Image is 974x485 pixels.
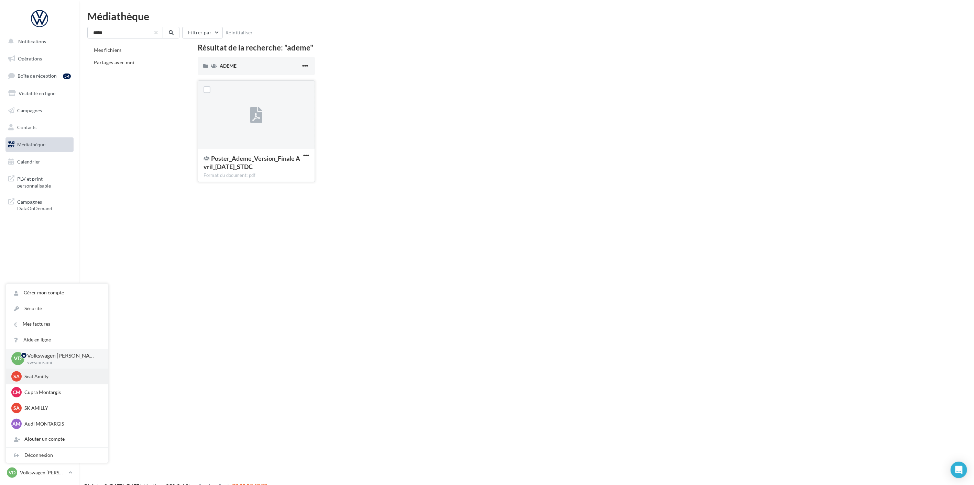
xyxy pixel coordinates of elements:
span: Visibilité en ligne [19,90,55,96]
span: Campagnes DataOnDemand [17,197,71,212]
span: Boîte de réception [18,73,57,79]
a: VD Volkswagen [PERSON_NAME] [6,466,74,479]
p: Volkswagen [PERSON_NAME] [27,352,97,360]
span: Mes fichiers [94,47,121,53]
span: SA [13,405,20,411]
span: ADEME [220,63,237,69]
a: PLV et print personnalisable [4,171,75,192]
p: Audi MONTARGIS [24,420,100,427]
a: Visibilité en ligne [4,86,75,101]
p: Cupra Montargis [24,389,100,396]
p: Seat Amilly [24,373,100,380]
span: VD [9,469,15,476]
div: Ajouter un compte [6,431,108,447]
a: Calendrier [4,155,75,169]
a: Mes factures [6,316,108,332]
p: vw-ami-ami [27,360,97,366]
div: Médiathèque [87,11,966,21]
div: Format du document: pdf [204,172,309,179]
a: Aide en ligne [6,332,108,348]
a: Gérer mon compte [6,285,108,301]
span: Opérations [18,56,42,61]
button: Notifications [4,34,72,49]
span: Médiathèque [17,142,45,147]
a: Contacts [4,120,75,135]
button: Filtrer par [182,27,223,38]
span: Notifications [18,38,46,44]
a: Opérations [4,52,75,66]
span: SA [13,373,20,380]
span: Calendrier [17,159,40,165]
span: PLV et print personnalisable [17,174,71,189]
a: Médiathèque [4,137,75,152]
span: Contacts [17,124,36,130]
button: Réinitialiser [223,29,256,37]
div: Résultat de la recherche: "ademe" [198,44,929,52]
a: Campagnes DataOnDemand [4,194,75,215]
a: Boîte de réception54 [4,68,75,83]
p: SK AMILLY [24,405,100,411]
span: AM [13,420,21,427]
a: Sécurité [6,301,108,316]
span: Campagnes [17,107,42,113]
span: Poster_Ademe_Version_Finale Avril_23-04-25_STDC [204,155,300,170]
div: Déconnexion [6,448,108,463]
span: CM [13,389,20,396]
div: 54 [63,74,71,79]
span: VD [14,355,22,363]
span: Partagés avec moi [94,59,134,65]
p: Volkswagen [PERSON_NAME] [20,469,66,476]
div: Open Intercom Messenger [951,462,967,478]
a: Campagnes [4,103,75,118]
